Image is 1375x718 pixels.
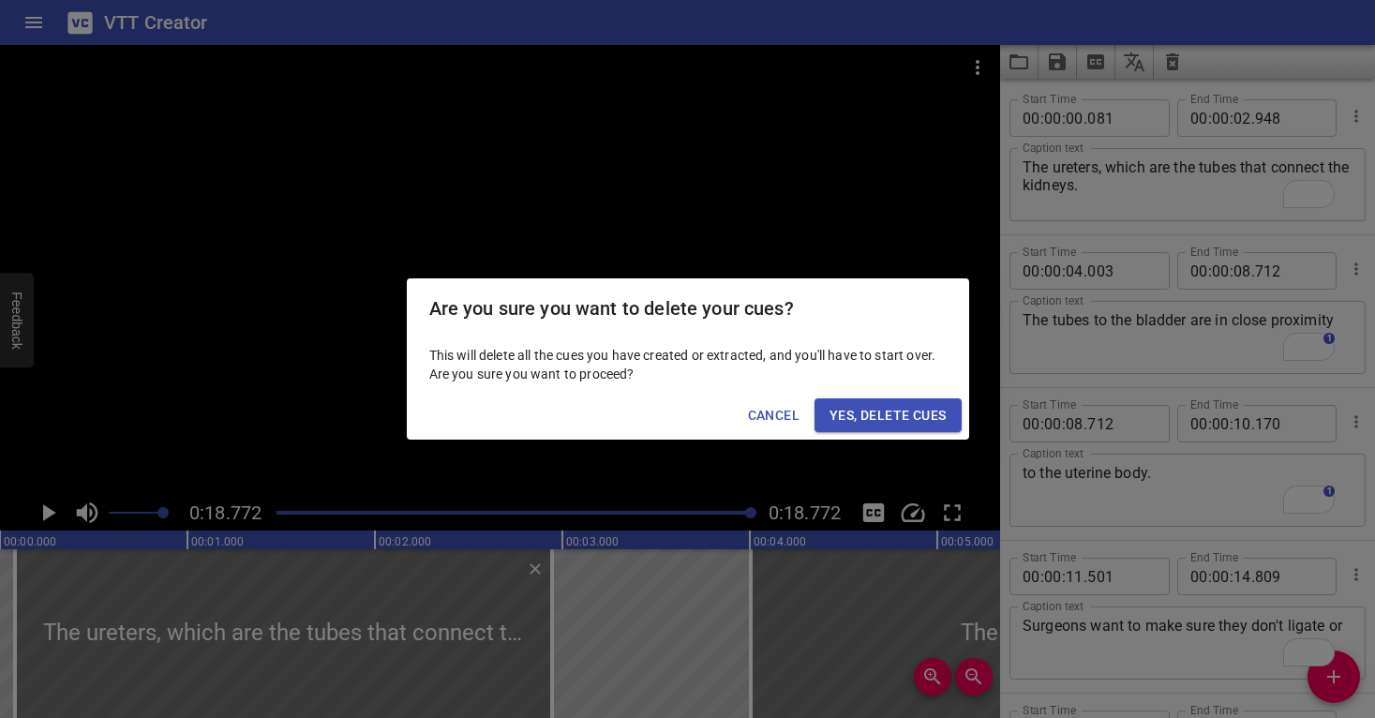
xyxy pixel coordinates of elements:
h2: Are you sure you want to delete your cues? [429,293,947,323]
span: Cancel [748,404,800,427]
button: Yes, Delete Cues [815,398,961,433]
div: This will delete all the cues you have created or extracted, and you'll have to start over. Are y... [407,338,969,391]
button: Cancel [740,398,807,433]
span: Yes, Delete Cues [829,404,946,427]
